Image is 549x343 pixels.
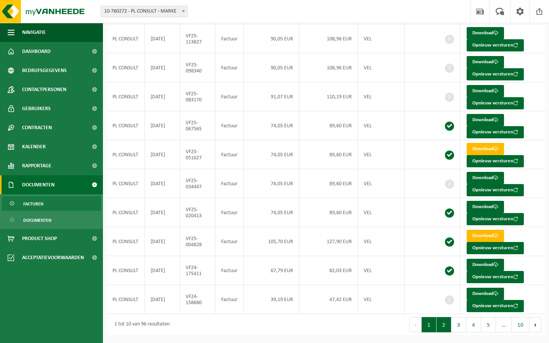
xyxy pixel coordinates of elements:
span: Bedrijfsgegevens [22,61,67,80]
td: Factuur [215,169,244,198]
button: 3 [451,317,466,332]
a: Download [467,85,504,97]
td: VEL [358,140,405,169]
button: Opnieuw versturen [467,242,524,254]
td: PL CONSULT [107,82,145,111]
td: Factuur [215,198,244,227]
a: Download [467,56,504,68]
td: Factuur [215,227,244,256]
button: Opnieuw versturen [467,39,524,51]
td: VEL [358,111,405,140]
span: Contactpersonen [22,80,66,99]
td: 89,60 EUR [299,111,358,140]
div: 1 tot 10 van 96 resultaten [111,318,170,332]
td: [DATE] [145,256,180,285]
td: PL CONSULT [107,53,145,82]
td: VF25-004828 [180,227,215,256]
td: VF25-051627 [180,140,215,169]
td: VF25-098340 [180,53,215,82]
span: Contracten [22,118,52,137]
td: VF25-083170 [180,82,215,111]
td: [DATE] [145,140,180,169]
button: Opnieuw versturen [467,213,524,225]
td: 74,05 EUR [244,169,299,198]
td: VEL [358,53,405,82]
td: [DATE] [145,227,180,256]
td: PL CONSULT [107,111,145,140]
a: Download [467,259,504,271]
td: PL CONSULT [107,169,145,198]
button: Opnieuw versturen [467,97,524,109]
td: VF24-175411 [180,256,215,285]
td: 82,03 EUR [299,256,358,285]
td: Factuur [215,140,244,169]
a: Download [467,201,504,213]
td: PL CONSULT [107,285,145,314]
td: VF25-020413 [180,198,215,227]
button: Opnieuw versturen [467,271,524,283]
td: VEL [358,24,405,53]
td: [DATE] [145,82,180,111]
button: 5 [481,317,496,332]
a: Documenten [2,213,101,227]
td: VF25-034447 [180,169,215,198]
span: Kalender [22,137,46,156]
span: Documenten [22,175,55,194]
td: 67,79 EUR [244,256,299,285]
td: 39,19 EUR [244,285,299,314]
td: 108,96 EUR [299,24,358,53]
td: 74,05 EUR [244,140,299,169]
button: 10 [512,317,530,332]
span: 10-760272 - PL CONSULT - MARKE [101,6,188,17]
button: 2 [437,317,451,332]
button: Opnieuw versturen [467,126,524,138]
td: [DATE] [145,111,180,140]
a: Download [467,143,504,155]
a: Facturen [2,196,101,211]
td: 127,90 EUR [299,227,358,256]
span: Acceptatievoorwaarden [22,248,84,267]
button: 4 [466,317,481,332]
a: Download [467,114,504,126]
button: Opnieuw versturen [467,68,524,80]
td: PL CONSULT [107,140,145,169]
button: Previous [409,317,422,332]
td: 89,60 EUR [299,140,358,169]
td: [DATE] [145,285,180,314]
a: Download [467,288,504,300]
td: Factuur [215,111,244,140]
td: Factuur [215,285,244,314]
span: Product Shop [22,229,57,248]
button: 1 [422,317,437,332]
td: 110,19 EUR [299,82,358,111]
td: [DATE] [145,198,180,227]
td: VEL [358,198,405,227]
td: VF24-158680 [180,285,215,314]
td: 90,05 EUR [244,53,299,82]
span: Documenten [23,213,51,228]
span: … [496,317,512,332]
span: Gebruikers [22,99,51,118]
td: Factuur [215,82,244,111]
td: Factuur [215,24,244,53]
td: [DATE] [145,24,180,53]
a: Download [467,230,504,242]
button: Opnieuw versturen [467,300,524,312]
td: [DATE] [145,53,180,82]
td: Factuur [215,256,244,285]
td: Factuur [215,53,244,82]
button: Next [530,317,541,332]
span: 10-760272 - PL CONSULT - MARKE [101,6,187,17]
td: PL CONSULT [107,227,145,256]
span: Rapportage [22,156,51,175]
td: VF25-113827 [180,24,215,53]
td: 47,42 EUR [299,285,358,314]
td: PL CONSULT [107,198,145,227]
td: VEL [358,169,405,198]
td: VEL [358,256,405,285]
span: Navigatie [22,23,46,42]
a: Download [467,27,504,39]
button: Opnieuw versturen [467,184,524,196]
td: 74,05 EUR [244,198,299,227]
td: VEL [358,227,405,256]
